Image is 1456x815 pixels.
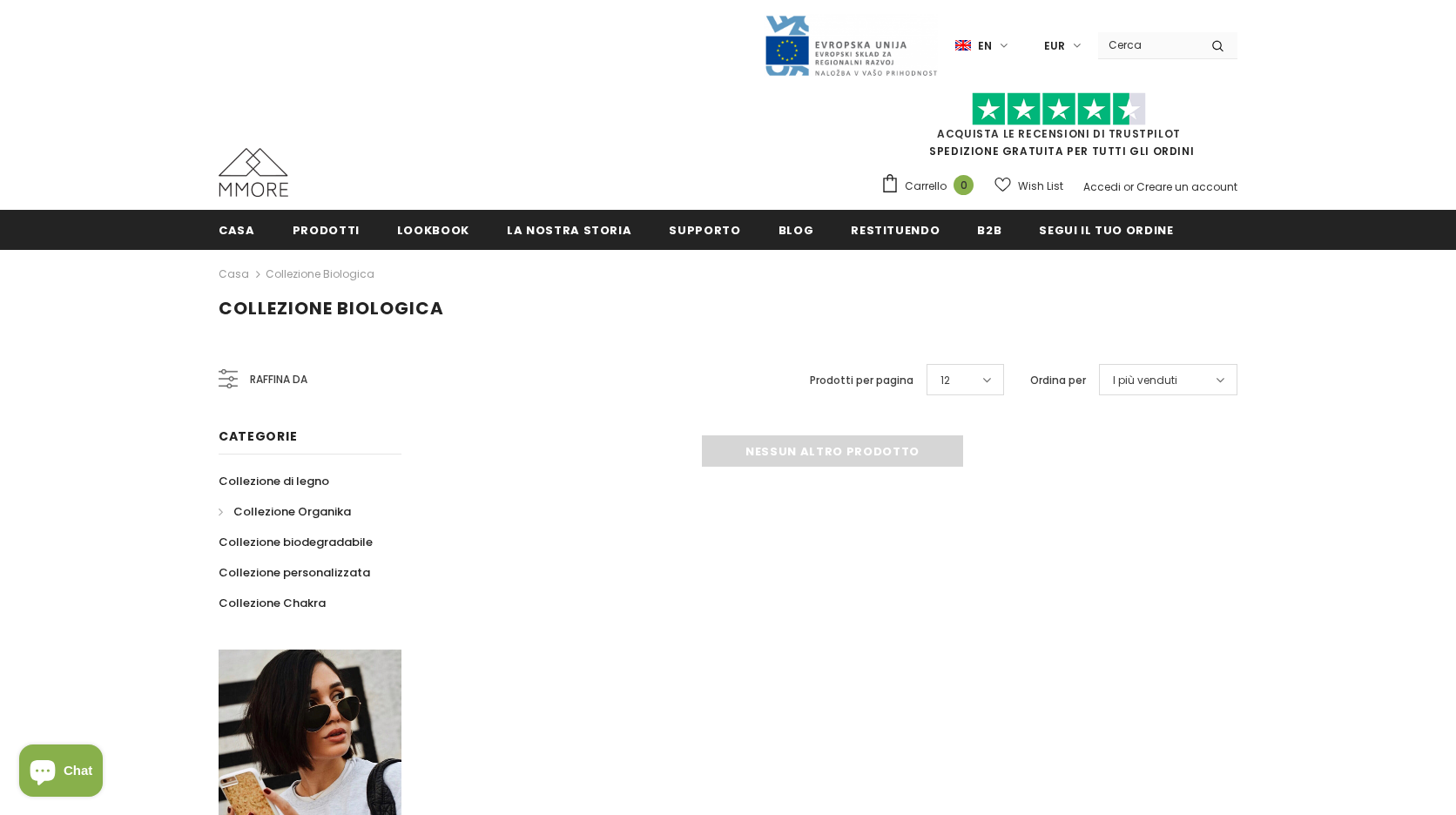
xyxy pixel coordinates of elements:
span: SPEDIZIONE GRATUITA PER TUTTI GLI ORDINI [880,100,1237,158]
a: Casa [219,264,249,285]
img: Casi MMORE [219,148,288,197]
a: Collezione Chakra [219,588,326,618]
span: supporto [669,222,740,239]
span: Raffina da [250,370,307,389]
a: La nostra storia [507,210,631,249]
inbox-online-store-chat: Shopify online store chat [14,744,108,801]
a: Creare un account [1136,179,1237,194]
a: Javni Razpis [764,37,938,52]
span: Blog [779,222,814,239]
a: Collezione di legno [219,466,329,496]
a: B2B [977,210,1001,249]
span: 12 [940,372,950,389]
span: Collezione personalizzata [219,564,370,581]
span: Carrello [905,178,947,195]
a: Restituendo [851,210,940,249]
span: 0 [954,175,974,195]
label: Ordina per [1030,372,1086,389]
span: en [978,37,992,55]
img: i-lang-1.png [955,38,971,53]
a: Lookbook [397,210,469,249]
a: Casa [219,210,255,249]
a: Blog [779,210,814,249]
span: or [1123,179,1134,194]
span: Collezione Organika [233,503,351,520]
span: Wish List [1018,178,1063,195]
span: Collezione di legno [219,473,329,489]
span: Collezione Chakra [219,595,326,611]
span: Casa [219,222,255,239]
a: Collezione biodegradabile [219,527,373,557]
span: Lookbook [397,222,469,239]
span: Segui il tuo ordine [1039,222,1173,239]
a: Collezione personalizzata [219,557,370,588]
span: B2B [977,222,1001,239]
input: Search Site [1098,32,1198,57]
span: EUR [1044,37,1065,55]
span: Collezione biologica [219,296,444,320]
a: Acquista le recensioni di TrustPilot [937,126,1181,141]
img: Fidati di Pilot Stars [972,92,1146,126]
span: Categorie [219,428,297,445]
label: Prodotti per pagina [810,372,913,389]
a: Prodotti [293,210,360,249]
a: Carrello 0 [880,173,982,199]
a: Collezione Organika [219,496,351,527]
span: I più venduti [1113,372,1177,389]
a: Collezione biologica [266,266,374,281]
span: Collezione biodegradabile [219,534,373,550]
a: Segui il tuo ordine [1039,210,1173,249]
img: Javni Razpis [764,14,938,77]
span: La nostra storia [507,222,631,239]
span: Prodotti [293,222,360,239]
span: Restituendo [851,222,940,239]
a: Accedi [1083,179,1121,194]
a: Wish List [994,171,1063,201]
a: supporto [669,210,740,249]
